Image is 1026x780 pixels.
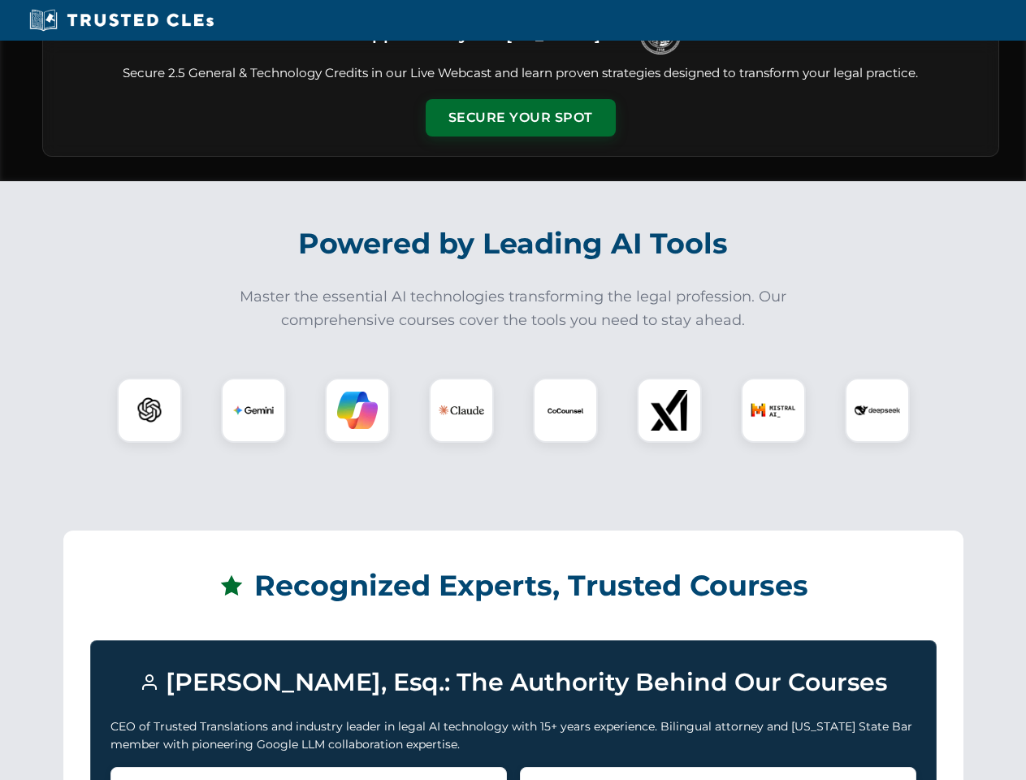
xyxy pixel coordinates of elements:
[439,388,484,433] img: Claude Logo
[337,390,378,431] img: Copilot Logo
[533,378,598,443] div: CoCounsel
[110,717,916,754] p: CEO of Trusted Translations and industry leader in legal AI technology with 15+ years experience....
[233,390,274,431] img: Gemini Logo
[110,661,916,704] h3: [PERSON_NAME], Esq.: The Authority Behind Our Courses
[649,390,690,431] img: xAI Logo
[117,378,182,443] div: ChatGPT
[126,387,173,434] img: ChatGPT Logo
[545,390,586,431] img: CoCounsel Logo
[429,378,494,443] div: Claude
[229,285,798,332] p: Master the essential AI technologies transforming the legal profession. Our comprehensive courses...
[845,378,910,443] div: DeepSeek
[24,8,219,32] img: Trusted CLEs
[90,557,937,614] h2: Recognized Experts, Trusted Courses
[426,99,616,136] button: Secure Your Spot
[325,378,390,443] div: Copilot
[63,215,963,272] h2: Powered by Leading AI Tools
[63,64,979,83] p: Secure 2.5 General & Technology Credits in our Live Webcast and learn proven strategies designed ...
[221,378,286,443] div: Gemini
[751,388,796,433] img: Mistral AI Logo
[855,388,900,433] img: DeepSeek Logo
[741,378,806,443] div: Mistral AI
[637,378,702,443] div: xAI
